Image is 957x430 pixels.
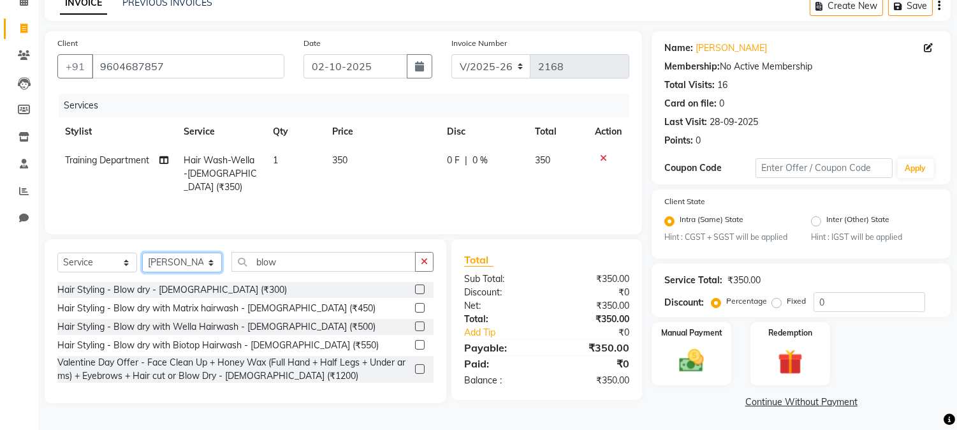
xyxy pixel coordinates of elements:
button: Apply [898,159,934,178]
input: Search or Scan [231,252,416,272]
span: 0 % [472,154,488,167]
th: Total [527,117,587,146]
div: ₹350.00 [547,340,639,355]
span: | [465,154,467,167]
div: ₹350.00 [547,313,639,326]
div: ₹350.00 [547,272,639,286]
div: 0 [696,134,701,147]
span: 1 [273,154,278,166]
img: _cash.svg [671,346,712,375]
div: Hair Styling - Blow dry with Wella Hairwash - [DEMOGRAPHIC_DATA] (₹500) [57,320,376,334]
span: Hair Wash-Wella -[DEMOGRAPHIC_DATA] (₹350) [184,154,257,193]
div: Hair Styling - Blow dry with Biotop Hairwash - [DEMOGRAPHIC_DATA] (₹550) [57,339,379,352]
div: No Active Membership [664,60,938,73]
span: 0 F [447,154,460,167]
label: Redemption [768,327,812,339]
div: ₹350.00 [547,299,639,313]
div: 28-09-2025 [710,115,758,129]
span: 350 [535,154,550,166]
button: +91 [57,54,93,78]
div: Name: [664,41,693,55]
label: Intra (Same) State [680,214,743,229]
label: Inter (Other) State [826,214,889,229]
div: Paid: [455,356,547,371]
div: Sub Total: [455,272,547,286]
input: Search by Name/Mobile/Email/Code [92,54,284,78]
th: Qty [265,117,325,146]
th: Price [325,117,439,146]
div: 16 [717,78,727,92]
a: Continue Without Payment [654,396,948,409]
div: Hair Styling - Blow dry with Matrix hairwash - [DEMOGRAPHIC_DATA] (₹450) [57,302,376,315]
label: Fixed [787,295,806,307]
label: Invoice Number [451,38,507,49]
div: Total: [455,313,547,326]
div: ₹350.00 [547,374,639,387]
div: Service Total: [664,274,722,287]
th: Action [587,117,629,146]
div: ₹0 [547,356,639,371]
div: Total Visits: [664,78,715,92]
th: Stylist [57,117,176,146]
small: Hint : IGST will be applied [811,232,938,243]
span: 350 [332,154,347,166]
a: Add Tip [455,326,562,339]
div: Services [59,94,639,117]
div: Discount: [664,296,704,309]
th: Disc [439,117,527,146]
label: Percentage [726,295,767,307]
div: 0 [719,97,724,110]
div: Points: [664,134,693,147]
div: Valentine Day Offer - Face Clean Up + Honey Wax (Full Hand + Half Legs + Under arms) + Eyebrows +... [57,356,410,383]
div: Balance : [455,374,547,387]
div: Payable: [455,340,547,355]
span: Training Department [65,154,149,166]
input: Enter Offer / Coupon Code [756,158,892,178]
div: ₹0 [547,286,639,299]
label: Date [303,38,321,49]
a: [PERSON_NAME] [696,41,767,55]
th: Service [176,117,265,146]
div: ₹350.00 [727,274,761,287]
div: Net: [455,299,547,313]
span: Total [464,253,493,267]
div: Card on file: [664,97,717,110]
div: Membership: [664,60,720,73]
div: Discount: [455,286,547,299]
label: Manual Payment [661,327,722,339]
div: Hair Styling - Blow dry - [DEMOGRAPHIC_DATA] (₹300) [57,283,287,297]
label: Client [57,38,78,49]
label: Client State [664,196,705,207]
div: Coupon Code [664,161,756,175]
img: _gift.svg [770,346,810,378]
small: Hint : CGST + SGST will be applied [664,232,791,243]
div: ₹0 [562,326,639,339]
div: Last Visit: [664,115,707,129]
